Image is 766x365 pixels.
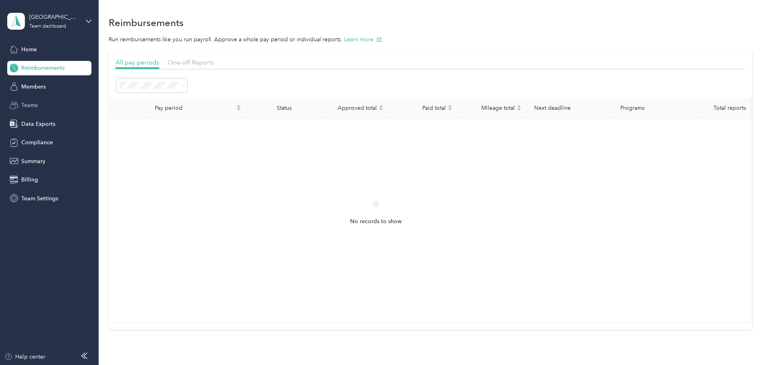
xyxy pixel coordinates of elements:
[21,45,37,54] span: Home
[721,320,766,365] iframe: Everlance-gr Chat Button Frame
[116,58,159,66] span: All pay periods
[21,64,65,72] span: Reimbursements
[448,104,452,109] span: caret-up
[21,138,53,147] span: Compliance
[21,120,55,128] span: Data Exports
[390,97,459,119] th: Paid total
[379,104,383,109] span: caret-up
[321,97,390,119] th: Approved total
[21,101,38,109] span: Teams
[109,18,184,27] h1: Reimbursements
[700,97,752,119] th: Total reports
[109,35,752,44] p: Run reimbursements like you run payroll. Approve a whole pay period or individual reports.
[614,97,700,119] th: Programs
[21,194,58,203] span: Team Settings
[528,97,614,119] th: Next deadline
[350,217,402,226] span: No records to show
[448,107,452,112] span: caret-down
[21,175,38,184] span: Billing
[236,104,241,109] span: caret-up
[254,105,314,111] div: Status
[327,105,377,111] span: Approved total
[344,35,382,44] button: Learn more
[29,13,79,21] div: [GEOGRAPHIC_DATA] 109
[148,97,247,119] th: Pay period
[379,107,383,112] span: caret-down
[459,97,528,119] th: Mileage total
[21,83,46,91] span: Members
[155,105,235,111] span: Pay period
[4,353,45,361] button: Help center
[21,157,45,165] span: Summary
[29,24,66,29] div: Team dashboard
[236,107,241,112] span: caret-down
[517,104,521,109] span: caret-up
[168,58,214,66] span: One-off Reports
[465,105,515,111] span: Mileage total
[396,105,446,111] span: Paid total
[517,107,521,112] span: caret-down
